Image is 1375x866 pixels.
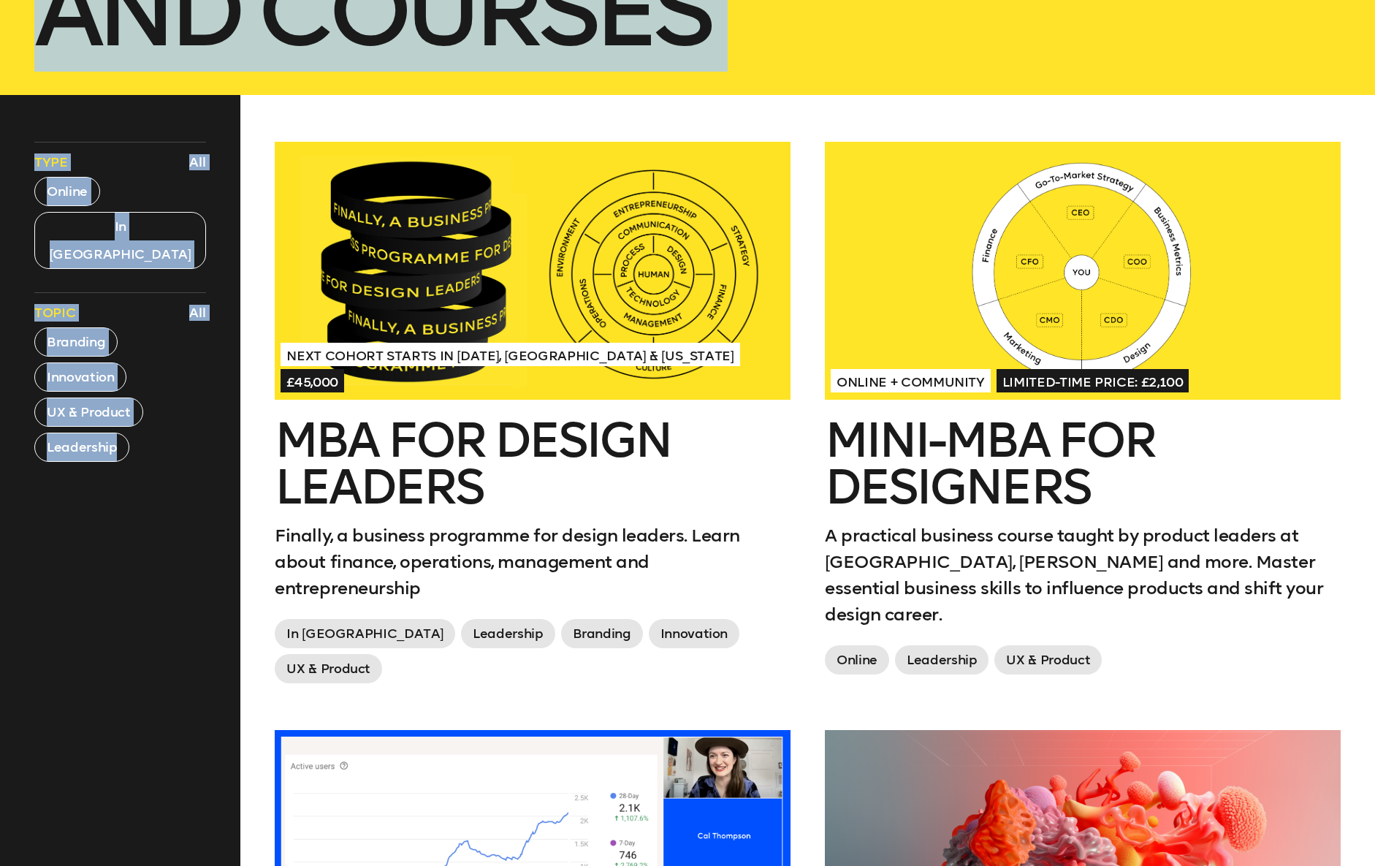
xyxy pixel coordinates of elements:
[186,300,210,325] button: All
[275,142,791,689] a: Next Cohort Starts in [DATE], [GEOGRAPHIC_DATA] & [US_STATE]£45,000MBA for Design LeadersFinally,...
[895,645,989,675] span: Leadership
[275,654,382,683] span: UX & Product
[275,523,791,601] p: Finally, a business programme for design leaders. Learn about finance, operations, management and...
[281,369,344,392] span: £45,000
[186,150,210,175] button: All
[34,433,129,462] button: Leadership
[275,619,455,648] span: In [GEOGRAPHIC_DATA]
[831,369,991,392] span: Online + Community
[649,619,739,648] span: Innovation
[825,417,1341,511] h2: Mini-MBA for Designers
[34,212,206,269] button: In [GEOGRAPHIC_DATA]
[34,153,68,171] span: Type
[34,362,126,392] button: Innovation
[34,327,118,357] button: Branding
[994,645,1102,675] span: UX & Product
[461,619,555,648] span: Leadership
[281,343,739,366] span: Next Cohort Starts in [DATE], [GEOGRAPHIC_DATA] & [US_STATE]
[825,142,1341,680] a: Online + CommunityLimited-time price: £2,100Mini-MBA for DesignersA practical business course tau...
[561,619,643,648] span: Branding
[34,304,75,322] span: Topic
[825,645,889,675] span: Online
[825,523,1341,628] p: A practical business course taught by product leaders at [GEOGRAPHIC_DATA], [PERSON_NAME] and mor...
[34,398,143,427] button: UX & Product
[275,417,791,511] h2: MBA for Design Leaders
[997,369,1189,392] span: Limited-time price: £2,100
[34,177,100,206] button: Online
